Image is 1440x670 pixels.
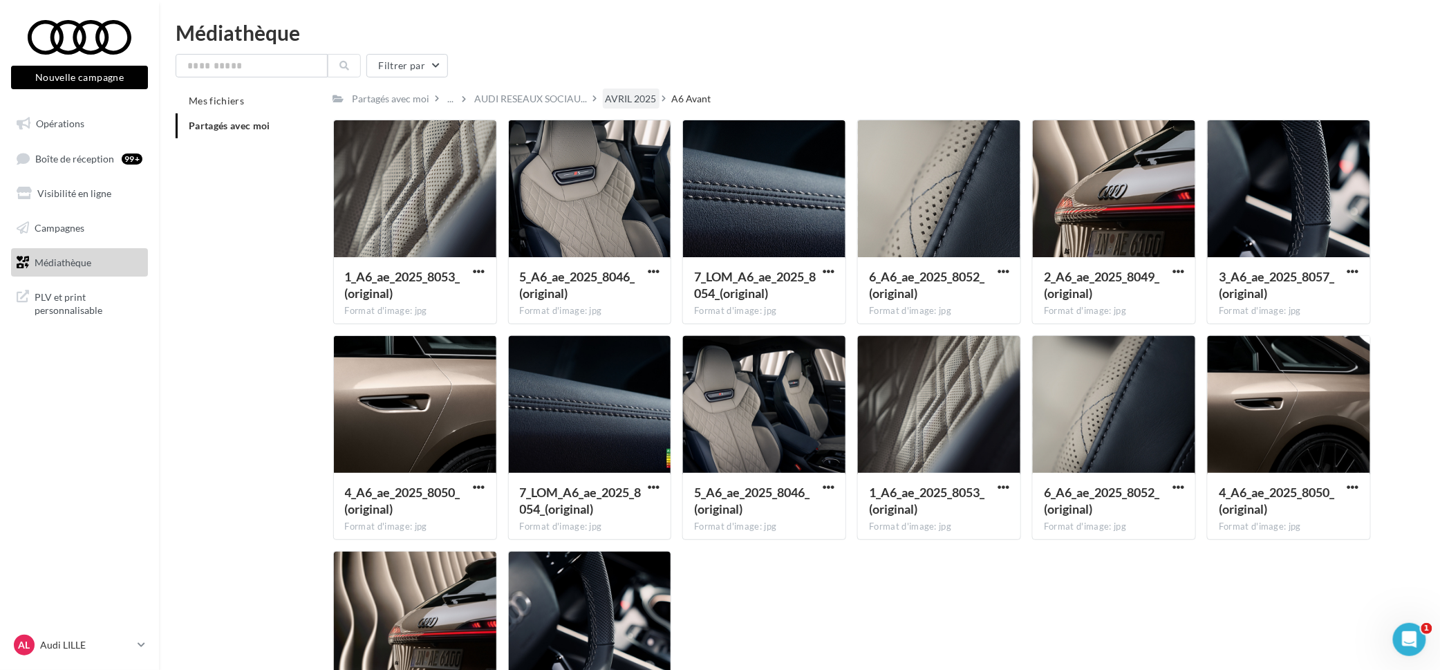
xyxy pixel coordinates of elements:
[869,305,1009,317] div: Format d'image: jpg
[606,92,657,106] div: AVRIL 2025
[35,152,114,164] span: Boîte de réception
[345,269,460,301] span: 1_A6_ae_2025_8053_(original)
[694,269,816,301] span: 7_LOM_A6_ae_2025_8054_(original)
[176,22,1423,43] div: Médiathèque
[1393,623,1426,656] iframe: Intercom live chat
[1219,485,1334,517] span: 4_A6_ae_2025_8050_(original)
[520,269,635,301] span: 5_A6_ae_2025_8046_(original)
[35,288,142,317] span: PLV et print personnalisable
[189,120,270,131] span: Partagés avec moi
[1044,305,1184,317] div: Format d'image: jpg
[366,54,448,77] button: Filtrer par
[869,485,984,517] span: 1_A6_ae_2025_8053_(original)
[869,521,1009,533] div: Format d'image: jpg
[1044,269,1159,301] span: 2_A6_ae_2025_8049_(original)
[189,95,244,106] span: Mes fichiers
[345,521,485,533] div: Format d'image: jpg
[694,485,810,517] span: 5_A6_ae_2025_8046_(original)
[122,153,142,165] div: 99+
[1219,521,1359,533] div: Format d'image: jpg
[345,485,460,517] span: 4_A6_ae_2025_8050_(original)
[11,632,148,658] a: AL Audi LILLE
[1219,269,1334,301] span: 3_A6_ae_2025_8057_(original)
[8,214,151,243] a: Campagnes
[694,521,834,533] div: Format d'image: jpg
[1044,485,1159,517] span: 6_A6_ae_2025_8052_(original)
[19,638,30,652] span: AL
[1044,521,1184,533] div: Format d'image: jpg
[8,282,151,323] a: PLV et print personnalisable
[520,485,642,517] span: 7_LOM_A6_ae_2025_8054_(original)
[475,92,588,106] span: AUDI RESEAUX SOCIAU...
[353,92,430,106] div: Partagés avec moi
[869,269,984,301] span: 6_A6_ae_2025_8052_(original)
[694,305,834,317] div: Format d'image: jpg
[345,305,485,317] div: Format d'image: jpg
[8,179,151,208] a: Visibilité en ligne
[8,248,151,277] a: Médiathèque
[35,256,91,268] span: Médiathèque
[1421,623,1432,634] span: 1
[8,144,151,174] a: Boîte de réception99+
[445,89,457,109] div: ...
[37,187,111,199] span: Visibilité en ligne
[1219,305,1359,317] div: Format d'image: jpg
[520,521,660,533] div: Format d'image: jpg
[40,638,132,652] p: Audi LILLE
[672,92,711,106] div: A6 Avant
[8,109,151,138] a: Opérations
[520,305,660,317] div: Format d'image: jpg
[36,118,84,129] span: Opérations
[11,66,148,89] button: Nouvelle campagne
[35,222,84,234] span: Campagnes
